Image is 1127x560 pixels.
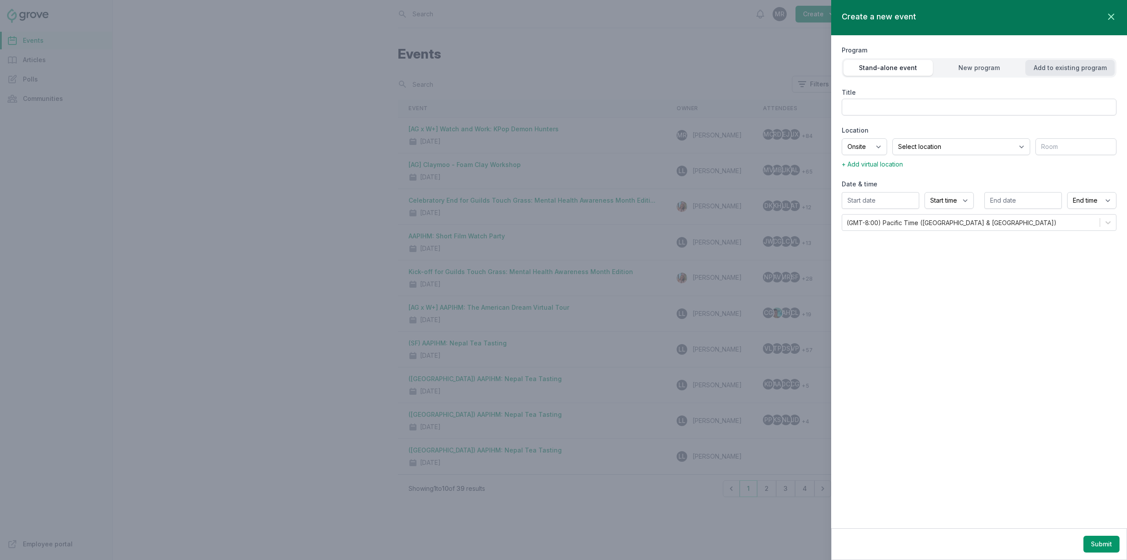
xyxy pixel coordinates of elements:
[842,160,903,168] span: + Add virtual location
[847,218,1057,227] div: (GMT-8:00) Pacific Time ([GEOGRAPHIC_DATA] & [GEOGRAPHIC_DATA])
[1035,138,1116,155] input: Room
[842,11,916,23] h2: Create a new event
[842,192,919,209] input: Start date
[984,192,1062,209] input: End date
[1025,63,1115,72] div: Add to existing program
[842,46,1116,55] label: Program
[842,126,1116,135] label: Location
[842,88,1116,97] label: Title
[843,63,933,72] div: Stand-alone event
[935,63,1024,72] div: New program
[842,180,1116,189] label: Date & time
[1083,536,1120,553] button: Submit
